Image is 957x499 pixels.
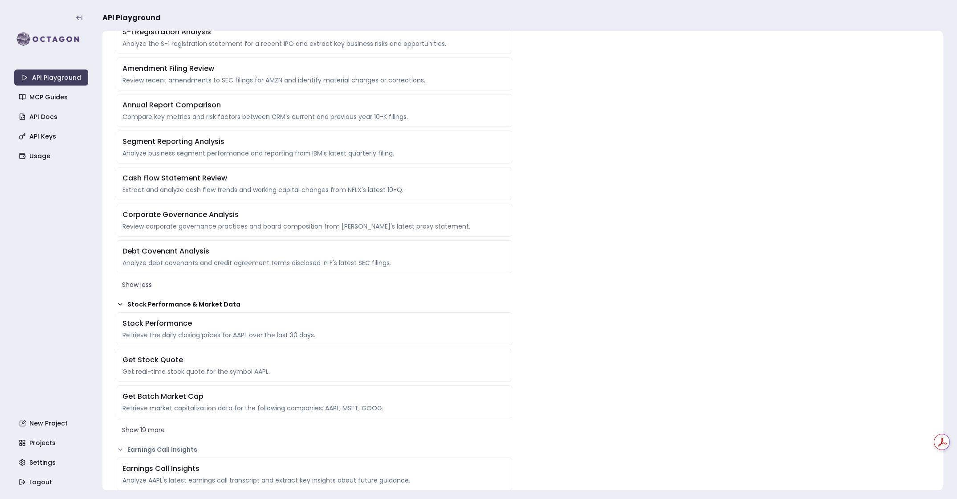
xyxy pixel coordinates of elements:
[117,422,512,438] button: Show 19 more
[122,404,506,413] div: Retrieve market capitalization data for the following companies: AAPL, MSFT, GOOG.
[122,222,506,231] div: Review corporate governance practices and board composition from [PERSON_NAME]'s latest proxy sta...
[15,435,89,451] a: Projects
[14,70,88,86] a: API Playground
[102,12,161,23] span: API Playground
[122,185,506,194] div: Extract and analyze cash flow trends and working capital changes from NFLX's latest 10-Q.
[122,27,506,37] div: S-1 Registration Analysis
[15,109,89,125] a: API Docs
[122,76,506,85] div: Review recent amendments to SEC filings for AMZN and identify material changes or corrections.
[122,331,506,339] div: Retrieve the daily closing prices for AAPL over the last 30 days.
[122,149,506,158] div: Analyze business segment performance and reporting from IBM's latest quarterly filing.
[122,39,506,48] div: Analyze the S-1 registration statement for a recent IPO and extract key business risks and opport...
[14,30,88,48] img: logo-rect-yK7x_WSZ.svg
[122,318,506,329] div: Stock Performance
[122,63,506,74] div: Amendment Filing Review
[122,476,506,485] div: Analyze AAPL's latest earnings call transcript and extract key insights about future guidance.
[117,445,512,454] button: Earnings Call Insights
[15,415,89,431] a: New Project
[122,463,506,474] div: Earnings Call Insights
[122,136,506,147] div: Segment Reporting Analysis
[117,300,512,309] button: Stock Performance & Market Data
[15,474,89,490] a: Logout
[122,209,506,220] div: Corporate Governance Analysis
[117,277,512,293] button: Show less
[122,100,506,110] div: Annual Report Comparison
[122,367,506,376] div: Get real-time stock quote for the symbol AAPL.
[15,128,89,144] a: API Keys
[15,89,89,105] a: MCP Guides
[122,112,506,121] div: Compare key metrics and risk factors between CRM's current and previous year 10-K filings.
[122,173,506,184] div: Cash Flow Statement Review
[122,355,506,365] div: Get Stock Quote
[15,454,89,470] a: Settings
[122,246,506,257] div: Debt Covenant Analysis
[122,258,506,267] div: Analyze debt covenants and credit agreement terms disclosed in F's latest SEC filings.
[122,391,506,402] div: Get Batch Market Cap
[15,148,89,164] a: Usage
